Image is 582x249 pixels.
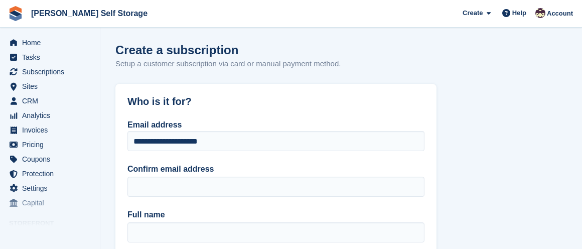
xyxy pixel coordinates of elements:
[22,138,82,152] span: Pricing
[5,152,95,166] a: menu
[115,43,238,57] h1: Create a subscription
[115,58,341,70] p: Setup a customer subscription via card or manual payment method.
[5,181,95,195] a: menu
[22,152,82,166] span: Coupons
[22,36,82,50] span: Home
[127,120,182,129] label: Email address
[5,108,95,122] a: menu
[27,5,152,22] a: [PERSON_NAME] Self Storage
[22,167,82,181] span: Protection
[512,8,526,18] span: Help
[5,65,95,79] a: menu
[5,36,95,50] a: menu
[22,79,82,93] span: Sites
[22,123,82,137] span: Invoices
[547,9,573,19] span: Account
[5,79,95,93] a: menu
[5,123,95,137] a: menu
[535,8,545,18] img: Jacob Esser
[5,196,95,210] a: menu
[5,167,95,181] a: menu
[463,8,483,18] span: Create
[22,65,82,79] span: Subscriptions
[8,6,23,21] img: stora-icon-8386f47178a22dfd0bd8f6a31ec36ba5ce8667c1dd55bd0f319d3a0aa187defe.svg
[127,96,424,107] h2: Who is it for?
[5,94,95,108] a: menu
[5,50,95,64] a: menu
[22,196,82,210] span: Capital
[22,181,82,195] span: Settings
[127,163,424,175] label: Confirm email address
[5,138,95,152] a: menu
[22,50,82,64] span: Tasks
[22,108,82,122] span: Analytics
[127,209,424,221] label: Full name
[22,94,82,108] span: CRM
[9,218,100,228] span: Storefront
